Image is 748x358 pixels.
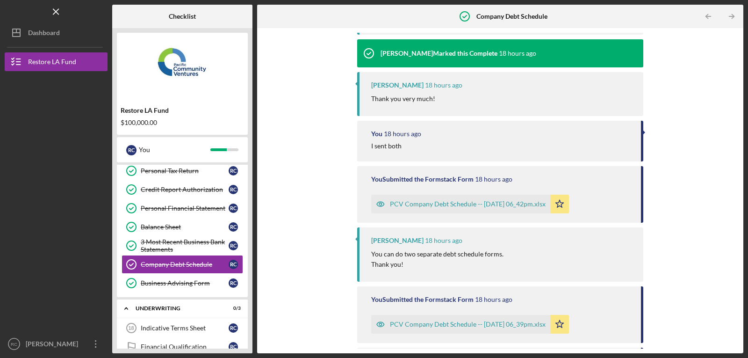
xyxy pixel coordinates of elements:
div: Personal Financial Statement [141,205,229,212]
div: PCV Company Debt Schedule -- [DATE] 06_39pm.xlsx [390,321,546,328]
div: R C [229,204,238,213]
b: Company Debt Schedule [476,13,547,20]
div: Dashboard [28,23,60,44]
div: You [139,142,210,158]
p: Thank you! [371,259,503,270]
a: Personal Financial StatementRC [122,199,243,218]
button: Restore LA Fund [5,52,108,71]
div: Financial Qualification [141,343,229,351]
b: Checklist [169,13,196,20]
button: Dashboard [5,23,108,42]
div: [PERSON_NAME] [371,81,424,89]
div: Balance Sheet [141,223,229,231]
div: R C [229,278,238,288]
a: Financial QualificationRC [122,337,243,356]
div: R C [229,241,238,250]
div: You Submitted the Formstack Form [371,175,474,183]
button: PCV Company Debt Schedule -- [DATE] 06_39pm.xlsx [371,315,569,334]
div: R C [229,342,238,351]
div: PCV Company Debt Schedule -- [DATE] 06_42pm.xlsx [390,200,546,208]
div: Restore LA Fund [28,52,76,73]
div: R C [126,145,137,155]
div: Underwriting [136,306,217,311]
time: 2025-09-22 22:39 [475,296,512,303]
time: 2025-09-22 22:42 [475,175,512,183]
a: Company Debt ScheduleRC [122,255,243,274]
div: You [371,130,382,138]
div: You Submitted the Formstack Form [371,296,474,303]
div: Restore LA Fund [121,107,244,114]
div: [PERSON_NAME] [23,335,84,356]
time: 2025-09-22 22:52 [499,50,536,57]
button: PCV Company Debt Schedule -- [DATE] 06_42pm.xlsx [371,195,569,213]
div: R C [229,260,238,269]
div: Indicative Terms Sheet [141,324,229,332]
time: 2025-09-22 22:40 [425,237,462,244]
p: You can do two separate debt schedule forms. [371,249,503,259]
a: 18Indicative Terms SheetRC [122,319,243,337]
time: 2025-09-22 22:50 [425,81,462,89]
a: Business Advising FormRC [122,274,243,292]
img: Product logo [117,37,248,94]
a: Credit Report AuthorizationRC [122,180,243,199]
div: $100,000.00 [121,119,244,126]
div: 0 / 3 [224,306,241,311]
a: Personal Tax ReturnRC [122,161,243,180]
div: [PERSON_NAME] Marked this Complete [381,50,497,57]
div: Credit Report Authorization [141,186,229,193]
div: R C [229,185,238,194]
text: RC [11,342,17,347]
a: 3 Most Recent Business Bank StatementsRC [122,236,243,255]
div: Company Debt Schedule [141,261,229,268]
a: Balance SheetRC [122,218,243,236]
div: 3 Most Recent Business Bank Statements [141,238,229,253]
div: Personal Tax Return [141,167,229,175]
time: 2025-09-22 22:42 [384,130,421,138]
p: Thank you very much! [371,94,435,104]
div: Business Advising Form [141,279,229,287]
tspan: 18 [128,325,134,331]
div: I sent both [371,142,402,150]
div: R C [229,323,238,333]
button: RC[PERSON_NAME] [5,335,108,353]
div: [PERSON_NAME] [371,237,424,244]
div: R C [229,166,238,175]
div: R C [229,222,238,232]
